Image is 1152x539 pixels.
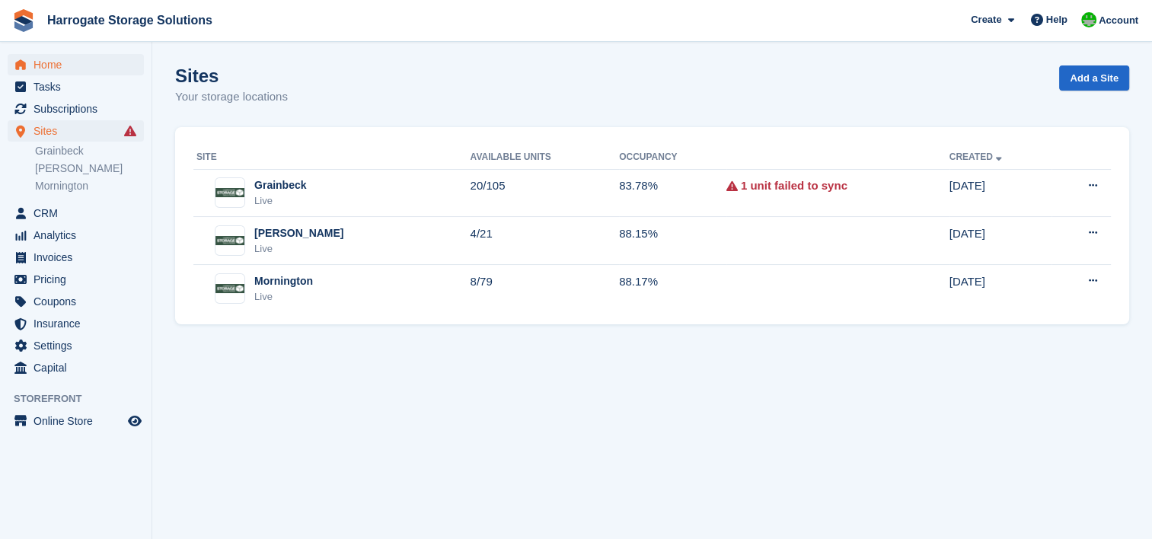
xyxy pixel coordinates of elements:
[34,313,125,334] span: Insurance
[619,145,726,170] th: Occupancy
[35,144,144,158] a: Grainbeck
[193,145,471,170] th: Site
[8,76,144,97] a: menu
[215,188,244,197] img: Image of Grainbeck site
[254,273,313,289] div: Mornington
[1059,65,1129,91] a: Add a Site
[8,357,144,378] a: menu
[254,241,343,257] div: Live
[1099,13,1138,28] span: Account
[8,410,144,432] a: menu
[8,247,144,268] a: menu
[8,313,144,334] a: menu
[34,120,125,142] span: Sites
[8,54,144,75] a: menu
[34,247,125,268] span: Invoices
[471,217,620,265] td: 4/21
[949,151,1005,162] a: Created
[949,169,1052,217] td: [DATE]
[971,12,1001,27] span: Create
[471,265,620,312] td: 8/79
[126,412,144,430] a: Preview store
[619,217,726,265] td: 88.15%
[1046,12,1067,27] span: Help
[8,203,144,224] a: menu
[8,225,144,246] a: menu
[34,291,125,312] span: Coupons
[34,269,125,290] span: Pricing
[34,335,125,356] span: Settings
[254,177,306,193] div: Grainbeck
[34,203,125,224] span: CRM
[8,291,144,312] a: menu
[34,54,125,75] span: Home
[124,125,136,137] i: Smart entry sync failures have occurred
[1081,12,1096,27] img: Lee and Michelle Depledge
[175,88,288,106] p: Your storage locations
[34,410,125,432] span: Online Store
[619,169,726,217] td: 83.78%
[34,225,125,246] span: Analytics
[8,269,144,290] a: menu
[619,265,726,312] td: 88.17%
[254,225,343,241] div: [PERSON_NAME]
[471,169,620,217] td: 20/105
[35,179,144,193] a: Mornington
[8,120,144,142] a: menu
[175,65,288,86] h1: Sites
[215,236,244,245] img: Image of Redfearn site
[12,9,35,32] img: stora-icon-8386f47178a22dfd0bd8f6a31ec36ba5ce8667c1dd55bd0f319d3a0aa187defe.svg
[471,145,620,170] th: Available Units
[741,177,847,195] a: 1 unit failed to sync
[34,357,125,378] span: Capital
[35,161,144,176] a: [PERSON_NAME]
[949,217,1052,265] td: [DATE]
[34,98,125,120] span: Subscriptions
[215,284,244,293] img: Image of Mornington site
[8,98,144,120] a: menu
[34,76,125,97] span: Tasks
[949,265,1052,312] td: [DATE]
[14,391,152,407] span: Storefront
[254,193,306,209] div: Live
[254,289,313,305] div: Live
[41,8,219,33] a: Harrogate Storage Solutions
[8,335,144,356] a: menu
